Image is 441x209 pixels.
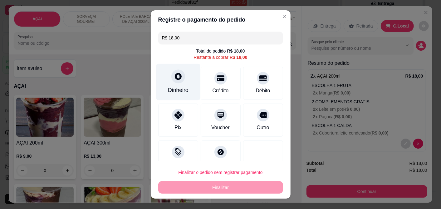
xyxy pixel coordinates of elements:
div: Total do pedido [196,48,245,54]
div: R$ 18,00 [227,48,245,54]
div: Crédito [213,87,229,94]
div: Voucher [211,124,230,131]
input: Ex.: hambúrguer de cordeiro [162,32,279,44]
header: Registre o pagamento do pedido [151,10,291,29]
div: Restante a cobrar [194,54,247,60]
div: Dinheiro [168,86,189,94]
div: Pix [174,124,181,131]
button: Close [279,12,289,22]
div: Débito [256,87,270,94]
button: Finalizar o pedido sem registrar pagamento [158,166,283,179]
div: Outro [257,124,269,131]
div: R$ 18,00 [230,54,247,60]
